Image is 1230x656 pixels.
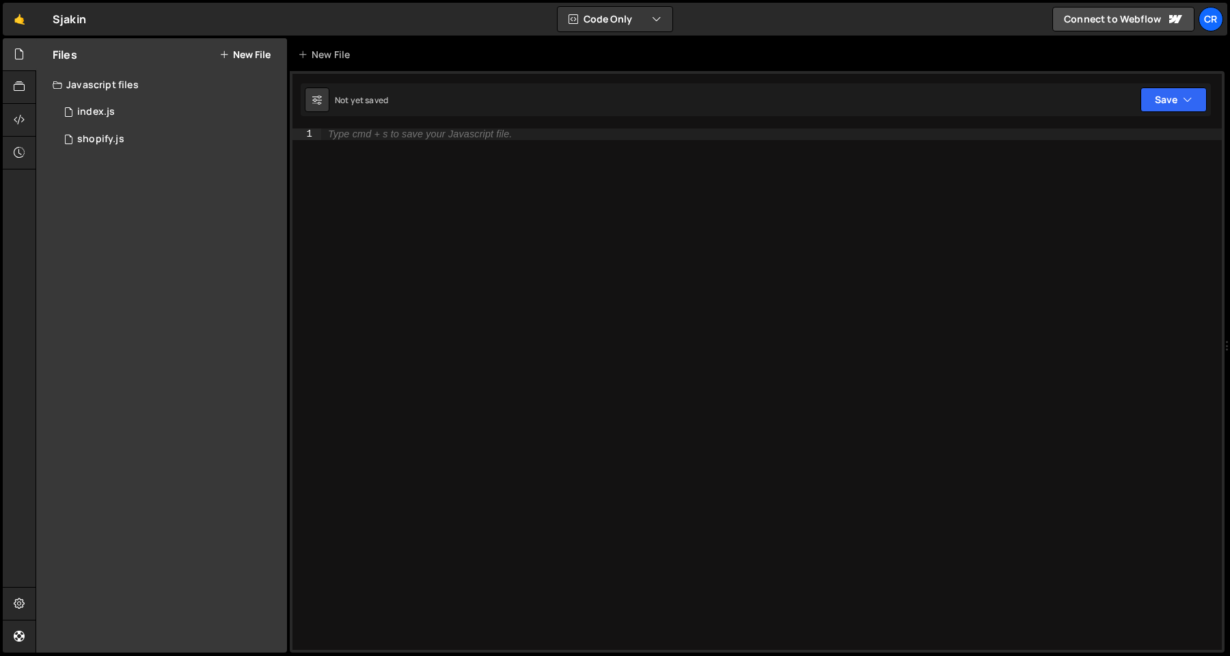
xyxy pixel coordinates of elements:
div: 15047/42458.js [53,126,287,153]
button: New File [219,49,271,60]
div: New File [298,48,355,61]
div: Javascript files [36,71,287,98]
div: Type cmd + s to save your Javascript file. [328,129,512,139]
div: Not yet saved [335,94,388,106]
a: CR [1199,7,1223,31]
button: Code Only [558,7,672,31]
div: Sjakin [53,11,86,27]
div: shopify.js [77,133,124,146]
div: 1 [292,128,321,140]
div: index.js [77,106,115,118]
div: 15047/39281.js [53,98,287,126]
a: Connect to Webflow [1052,7,1194,31]
button: Save [1140,87,1207,112]
h2: Files [53,47,77,62]
a: 🤙 [3,3,36,36]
